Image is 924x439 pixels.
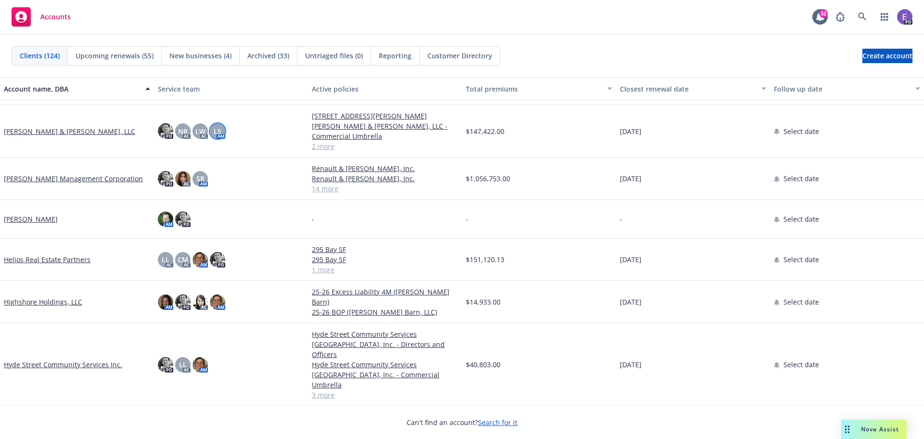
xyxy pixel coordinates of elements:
[4,126,135,136] a: [PERSON_NAME] & [PERSON_NAME], LLC
[861,425,899,433] span: Nova Assist
[478,418,517,427] a: Search for it
[620,254,642,265] span: [DATE]
[175,294,191,310] img: photo
[312,265,458,275] a: 1 more
[466,214,468,224] span: -
[312,84,458,94] div: Active policies
[620,84,756,94] div: Closest renewal date
[158,84,304,94] div: Service team
[76,51,154,61] span: Upcoming renewals (55)
[407,417,517,427] span: Can't find an account?
[178,126,188,136] span: NR
[620,126,642,136] span: [DATE]
[20,51,60,61] span: Clients (124)
[312,390,458,400] a: 3 more
[783,214,819,224] span: Select date
[214,126,221,136] span: LS
[312,173,458,184] a: Renault & [PERSON_NAME], Inc.
[831,7,850,27] a: Report a Bug
[4,173,143,184] a: [PERSON_NAME] Management Corporation
[312,184,458,194] a: 14 more
[312,141,458,151] a: 2 more
[195,126,205,136] span: LW
[783,359,819,370] span: Select date
[312,121,458,141] a: [PERSON_NAME] & [PERSON_NAME], LLC - Commercial Umbrella
[305,51,363,61] span: Untriaged files (0)
[466,254,504,265] span: $151,120.13
[154,77,308,100] button: Service team
[158,212,173,227] img: photo
[862,47,912,65] span: Create account
[40,13,71,21] span: Accounts
[312,163,458,173] a: Renault & [PERSON_NAME], Inc.
[819,9,828,18] div: 32
[783,126,819,136] span: Select date
[4,359,122,370] a: Hyde Street Community Services Inc.
[862,49,912,63] a: Create account
[620,359,642,370] span: [DATE]
[312,287,458,307] a: 25-26 Excess Liability 4M ([PERSON_NAME] Barn)
[162,254,169,265] span: LL
[466,126,504,136] span: $147,422.00
[175,171,191,186] img: photo
[192,294,208,310] img: photo
[466,297,500,307] span: $14,933.00
[897,9,912,25] img: photo
[620,297,642,307] span: [DATE]
[853,7,872,27] a: Search
[312,307,458,317] a: 25-26 BOP ([PERSON_NAME] Barn, LLC)
[379,51,411,61] span: Reporting
[192,252,208,267] img: photo
[770,77,924,100] button: Follow up date
[196,173,205,184] span: SR
[312,214,314,224] span: -
[210,294,225,310] img: photo
[616,77,770,100] button: Closest renewal date
[4,297,82,307] a: Highshore Holdings, LLC
[783,297,819,307] span: Select date
[158,294,173,310] img: photo
[192,357,208,372] img: photo
[841,420,853,439] div: Drag to move
[783,254,819,265] span: Select date
[312,254,458,265] a: 295 Bay SF
[312,329,458,359] a: Hyde Street Community Services [GEOGRAPHIC_DATA], Inc. - Directors and Officers
[4,254,90,265] a: Helios Real Estate Partners
[312,359,458,390] a: Hyde Street Community Services [GEOGRAPHIC_DATA], Inc. - Commercial Umbrella
[8,3,75,30] a: Accounts
[179,359,187,370] span: LL
[158,171,173,186] img: photo
[620,173,642,184] span: [DATE]
[158,357,173,372] img: photo
[158,123,173,139] img: photo
[620,214,622,224] span: -
[774,84,910,94] div: Follow up date
[466,84,602,94] div: Total premiums
[427,51,492,61] span: Customer Directory
[169,51,231,61] span: New businesses (4)
[462,77,616,100] button: Total premiums
[466,173,510,184] span: $1,056,753.00
[783,173,819,184] span: Select date
[875,7,894,27] a: Switch app
[312,244,458,254] a: 295 Bay SF
[841,420,907,439] button: Nova Assist
[308,77,462,100] button: Active policies
[466,359,500,370] span: $40,803.00
[178,254,188,265] span: CM
[4,84,140,94] div: Account name, DBA
[175,212,191,227] img: photo
[247,51,289,61] span: Archived (33)
[4,214,58,224] a: [PERSON_NAME]
[210,252,225,267] img: photo
[312,111,458,121] a: [STREET_ADDRESS][PERSON_NAME]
